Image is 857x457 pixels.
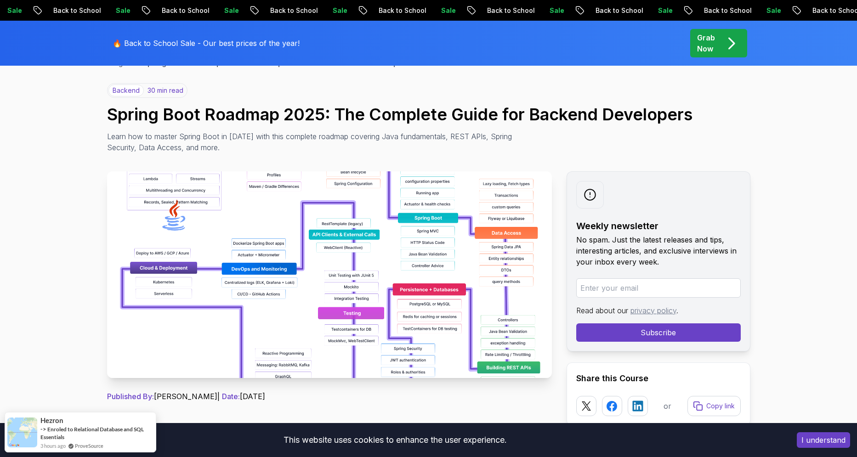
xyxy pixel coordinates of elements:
p: Sale [454,6,483,15]
h2: Weekly newsletter [576,220,741,232]
p: Sale [670,6,700,15]
a: Enroled to Relational Database and SQL Essentials [40,426,144,440]
p: Read about our . [576,305,741,316]
p: backend [108,85,144,96]
p: Back to School [66,6,128,15]
button: Accept cookies [797,432,850,448]
p: Sale [779,6,808,15]
span: Published By: [107,392,154,401]
p: 🔥 Back to School Sale - Our best prices of the year! [113,38,300,49]
span: Hezron [40,417,63,424]
p: Sale [345,6,375,15]
p: Sale [237,6,266,15]
p: Copy link [706,401,735,411]
p: Sale [562,6,591,15]
a: privacy policy [630,306,676,315]
h2: Share this Course [576,372,741,385]
button: Copy link [687,396,741,416]
p: No spam. Just the latest releases and tips, interesting articles, and exclusive interviews in you... [576,234,741,267]
p: Back to School [391,6,454,15]
p: Back to School [608,6,670,15]
p: Back to School [716,6,779,15]
p: Learn how to master Spring Boot in [DATE] with this complete roadmap covering Java fundamentals, ... [107,131,519,153]
p: Back to School [174,6,237,15]
p: Back to School [499,6,562,15]
span: 3 hours ago [40,442,66,450]
p: Back to School [283,6,345,15]
img: provesource social proof notification image [7,418,37,447]
button: Subscribe [576,323,741,342]
h2: Introduction [107,420,552,435]
p: Sale [20,6,49,15]
input: Enter your email [576,278,741,298]
h1: Spring Boot Roadmap 2025: The Complete Guide for Backend Developers [107,105,750,124]
p: 30 min read [148,86,183,95]
p: Sale [128,6,158,15]
p: [PERSON_NAME] | [DATE] [107,391,552,402]
a: ProveSource [75,442,103,450]
p: or [664,401,671,412]
span: -> [40,425,46,433]
p: Grab Now [697,32,715,54]
div: This website uses cookies to enhance the user experience. [7,430,783,450]
img: Spring Boot Roadmap 2025: The Complete Guide for Backend Developers thumbnail [107,171,552,378]
span: Date: [222,392,240,401]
